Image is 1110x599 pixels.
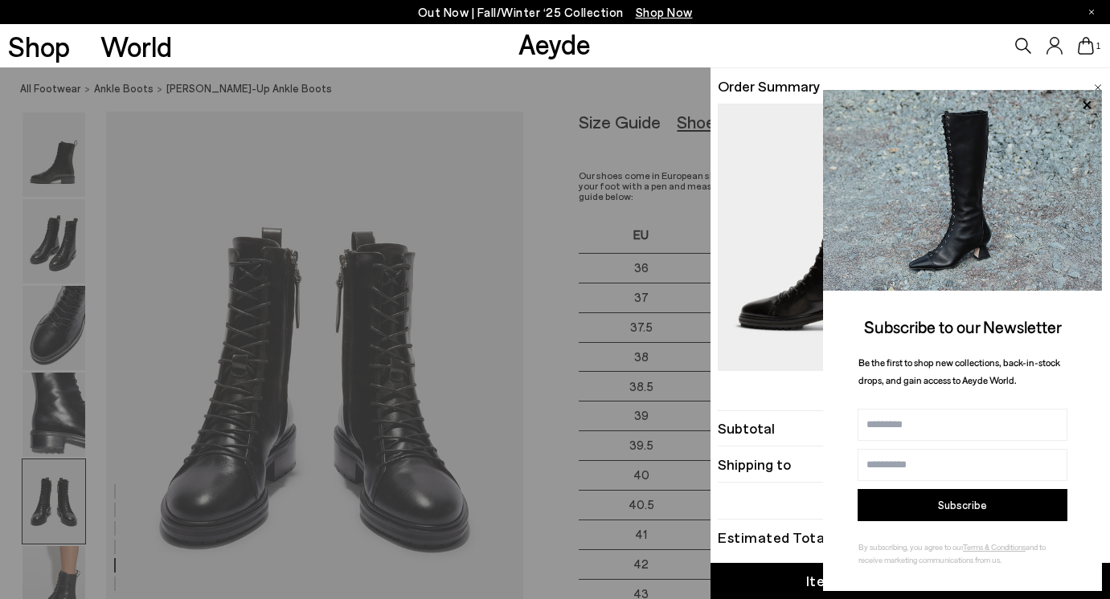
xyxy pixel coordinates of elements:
[806,571,938,591] div: Item Added to Cart
[8,32,70,60] a: Shop
[1094,42,1102,51] span: 1
[711,563,1110,599] a: Item Added to Cart View Cart
[636,5,693,19] span: Navigate to /collections/new-in
[718,532,829,543] div: Estimated Total
[858,357,1060,386] span: Be the first to shop new collections, back-in-stock drops, and gain access to Aeyde World.
[100,32,172,60] a: World
[858,489,1067,521] button: Subscribe
[518,26,591,60] a: Aeyde
[858,542,963,552] span: By subscribing, you agree to our
[718,454,791,475] span: Shipping to
[718,76,820,96] span: Order Summary
[1078,37,1094,55] a: 1
[718,104,910,370] img: AEYDE-ISA-CALF-LEATHER-BLACK-1_7e60b65f-80fb-4bc1-811b-2c2fbeb26464_900x.jpg
[718,410,1102,446] li: Subtotal
[418,2,693,22] p: Out Now | Fall/Winter ‘25 Collection
[864,316,1062,336] span: Subscribe to our Newsletter
[823,90,1102,291] img: 2a6287a1333c9a56320fd6e7b3c4a9a9.jpg
[963,542,1026,552] a: Terms & Conditions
